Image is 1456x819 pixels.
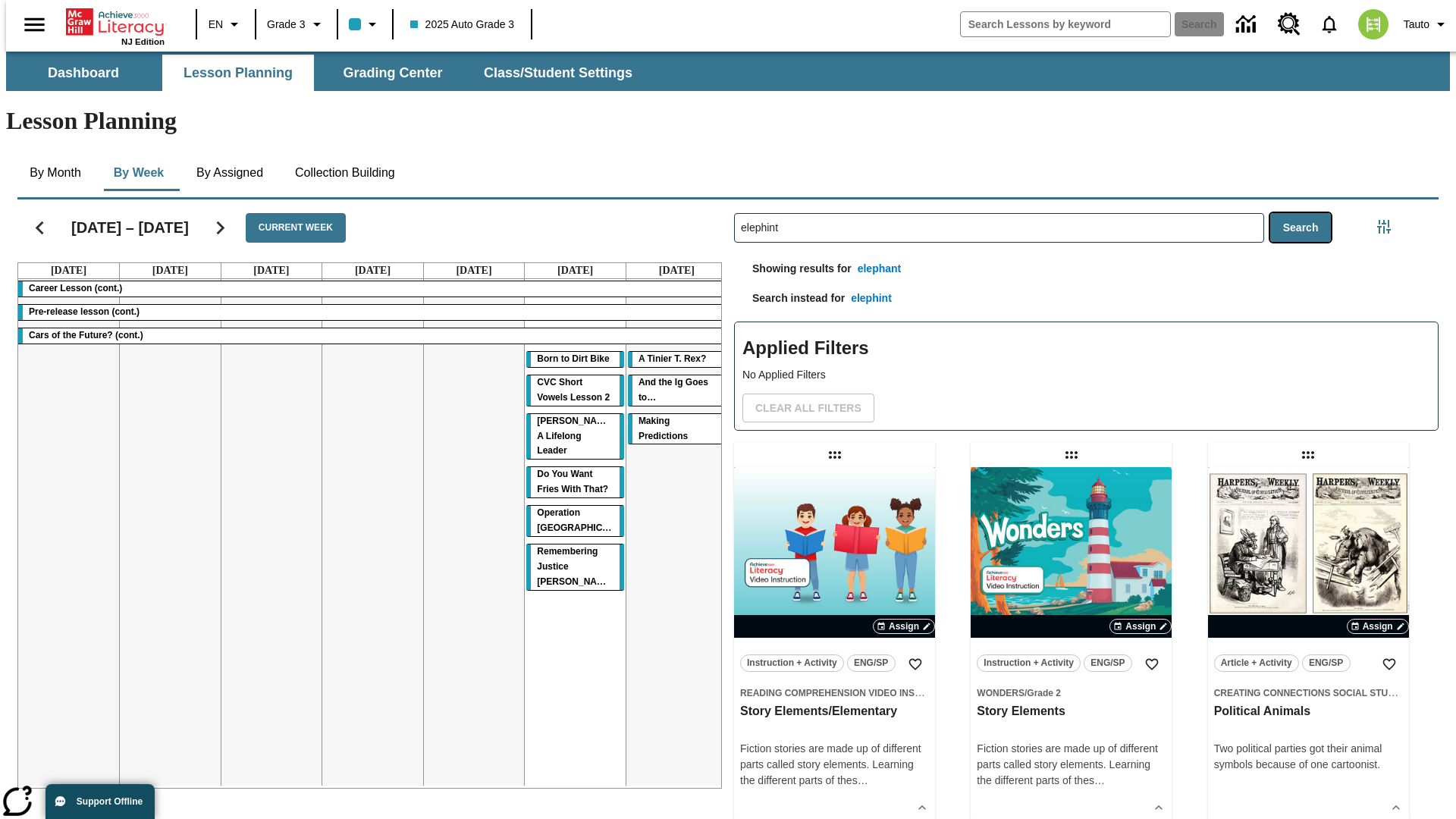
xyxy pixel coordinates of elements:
div: Career Lesson (cont.) [18,281,727,297]
span: Born to Dirt Bike [537,353,609,364]
span: s [1089,774,1094,786]
div: Draggable lesson: Political Animals [1296,443,1320,467]
button: ENG/SP [847,654,896,672]
button: Lesson Planning [162,55,314,91]
span: Support Offline [77,796,143,807]
div: Do You Want Fries With That? [526,467,624,497]
h3: Political Animals [1214,704,1403,720]
span: ENG/SP [854,655,888,671]
button: Assign Choose Dates [873,619,935,634]
span: Instruction + Activity [984,655,1074,671]
span: NJ Edition [121,37,165,46]
button: elephant [852,255,908,283]
input: search field [961,12,1170,36]
button: ENG/SP [1302,654,1351,672]
span: 2025 Auto Grade 3 [410,17,515,33]
a: Notifications [1310,5,1349,44]
button: Grading Center [317,55,469,91]
div: Remembering Justice O'Connor [526,544,624,590]
div: Dianne Feinstein: A Lifelong Leader [526,414,624,460]
button: Open side menu [12,2,57,47]
button: Next [201,209,240,247]
button: Current Week [246,213,346,243]
button: Add to Favorites [1138,651,1166,678]
button: Show Details [911,796,934,819]
a: September 12, 2025 [453,263,494,278]
button: Collection Building [283,155,407,191]
span: Pre-release lesson (cont.) [29,306,140,317]
a: September 8, 2025 [48,263,89,278]
div: Cars of the Future? (cont.) [18,328,727,344]
span: Remembering Justice O'Connor [537,546,613,587]
span: ENG/SP [1309,655,1343,671]
div: Draggable lesson: Story Elements [1059,443,1084,467]
button: Class color is light blue. Change class color [343,11,388,38]
span: Tauto [1404,17,1429,33]
div: Applied Filters [734,322,1439,431]
button: Instruction + Activity [740,654,844,672]
a: Data Center [1227,4,1269,45]
div: SubNavbar [6,55,646,91]
span: … [858,774,868,786]
button: By Assigned [184,155,275,191]
a: September 10, 2025 [250,263,292,278]
span: Grade 3 [267,17,306,33]
button: Filters Side menu [1369,212,1399,242]
span: Dianne Feinstein: A Lifelong Leader [537,416,617,457]
span: Cars of the Future? (cont.) [29,330,143,340]
span: / [1025,688,1027,698]
a: Resource Center, Will open in new tab [1269,4,1310,45]
h2: [DATE] – [DATE] [71,218,189,237]
button: Search [1270,213,1332,243]
img: avatar image [1358,9,1389,39]
div: Draggable lesson: Story Elements/Elementary [823,443,847,467]
span: Operation London Bridge [537,507,634,533]
div: A Tinier T. Rex? [628,352,726,367]
span: Career Lesson (cont.) [29,283,122,293]
span: Reading Comprehension Video Instruction [740,688,962,698]
span: A Tinier T. Rex? [639,353,706,364]
span: Making Predictions [639,416,688,441]
div: And the Ig Goes to… [628,375,726,406]
div: Pre-release lesson (cont.) [18,305,727,320]
button: Assign Choose Dates [1109,619,1172,634]
h2: Applied Filters [742,330,1430,367]
span: … [1094,774,1105,786]
div: Making Predictions [628,414,726,444]
button: Article + Activity [1214,654,1299,672]
a: September 14, 2025 [656,263,698,278]
input: Search Lessons By Keyword [735,214,1263,242]
button: Instruction + Activity [977,654,1081,672]
h1: Lesson Planning [6,107,1450,135]
button: Class/Student Settings [472,55,645,91]
button: ENG/SP [1084,654,1132,672]
button: Profile/Settings [1398,11,1456,38]
div: Two political parties got their animal symbols because of one cartoonist. [1214,741,1403,773]
div: CVC Short Vowels Lesson 2 [526,375,624,406]
button: Grade: Grade 3, Select a grade [261,11,332,38]
span: s [852,774,858,786]
div: Born to Dirt Bike [526,352,624,367]
a: Home [66,7,165,37]
span: Do You Want Fries With That? [537,469,608,494]
button: By Month [17,155,93,191]
a: September 11, 2025 [352,263,394,278]
button: Add to Favorites [1376,651,1403,678]
span: Assign [1125,620,1156,633]
h3: Story Elements [977,704,1166,720]
div: Home [66,5,165,46]
a: September 9, 2025 [149,263,191,278]
p: No Applied Filters [742,367,1430,383]
h3: Story Elements/Elementary [740,704,929,720]
span: EN [209,17,223,33]
span: Topic: Reading Comprehension Video Instruction/null [740,685,929,701]
button: Language: EN, Select a language [202,11,250,38]
button: Show Details [1385,796,1407,819]
span: Creating Connections Social Studies [1214,688,1410,698]
span: Assign [889,620,919,633]
div: Fiction stories are made up of different parts called story elements. Learning the different part... [740,741,929,789]
button: By Week [101,155,177,191]
button: Dashboard [8,55,159,91]
p: Search instead for [734,290,845,314]
div: Fiction stories are made up of different parts called story elements. Learning the different part... [977,741,1166,789]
